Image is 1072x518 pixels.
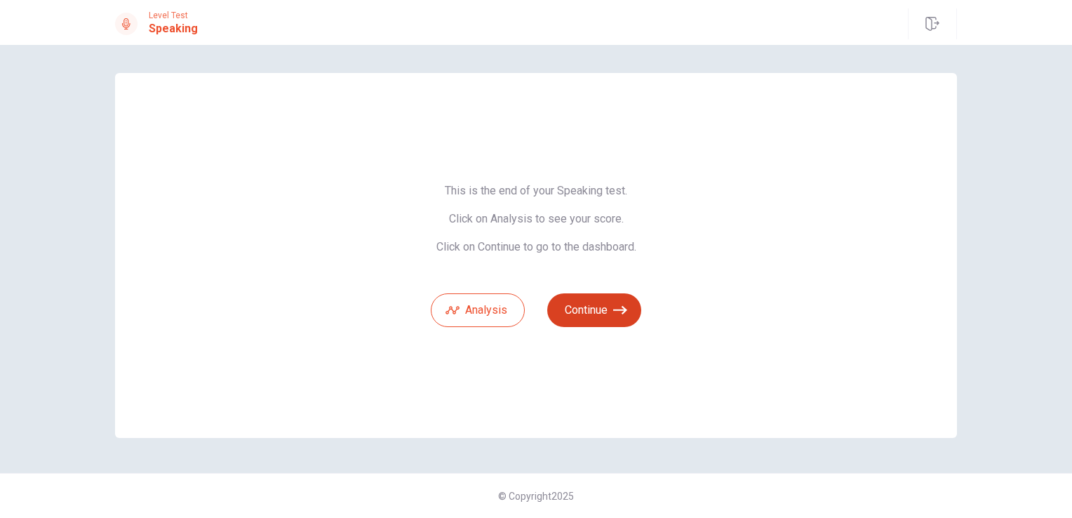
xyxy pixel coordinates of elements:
[431,184,641,254] span: This is the end of your Speaking test. Click on Analysis to see your score. Click on Continue to ...
[431,293,525,327] button: Analysis
[149,11,198,20] span: Level Test
[149,20,198,37] h1: Speaking
[498,491,574,502] span: © Copyright 2025
[547,293,641,327] button: Continue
